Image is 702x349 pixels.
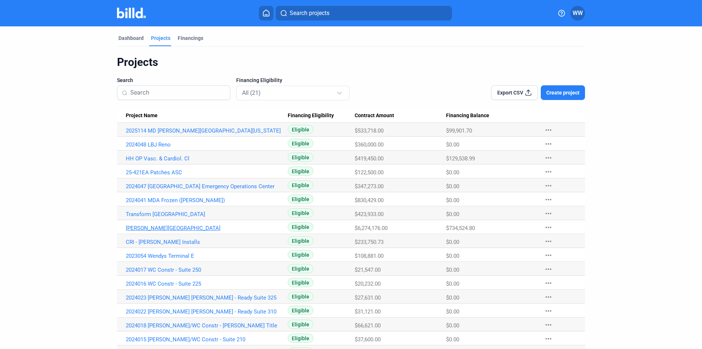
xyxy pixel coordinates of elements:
[288,153,313,162] span: Eligible
[544,320,553,329] mat-icon: more_horiz
[178,34,203,42] div: Financings
[126,127,288,134] a: 2025114 MD [PERSON_NAME][GEOGRAPHIC_DATA][US_STATE]
[126,253,288,259] a: 2023054 Wendys Terminal E
[126,211,288,218] a: Transform [GEOGRAPHIC_DATA]
[151,34,170,42] div: Projects
[544,195,553,204] mat-icon: more_horiz
[446,112,489,119] span: Financing Balance
[288,236,313,245] span: Eligible
[126,155,288,162] a: HH OP Vasc. & Cardiol. Cl
[290,9,329,18] span: Search projects
[126,294,288,301] a: 2024023 [PERSON_NAME] [PERSON_NAME] - Ready Suite 325
[446,239,459,245] span: $0.00
[288,334,313,343] span: Eligible
[117,77,133,84] span: Search
[126,141,288,148] a: 2024048 LBJ Reno
[355,211,384,218] span: $423,933.00
[288,320,313,329] span: Eligible
[355,112,446,119] div: Contract Amount
[355,127,384,134] span: $533,718.00
[126,322,288,329] a: 2024018 [PERSON_NAME]/WC Constr - [PERSON_NAME] Title
[446,225,475,231] span: $734,524.80
[236,77,282,84] span: Financing Eligibility
[126,169,288,176] a: 25-421EA Patches ASC
[446,127,472,134] span: $99,901.70
[288,139,313,148] span: Eligible
[546,89,580,96] span: Create project
[126,267,288,273] a: 2024017 WC Constr - Suite 250
[544,334,553,343] mat-icon: more_horiz
[446,112,537,119] div: Financing Balance
[242,89,261,96] mat-select-trigger: All (21)
[117,8,146,18] img: Billd Company Logo
[544,209,553,218] mat-icon: more_horiz
[544,279,553,287] mat-icon: more_horiz
[541,85,585,100] button: Create project
[355,336,381,343] span: $37,600.00
[446,211,459,218] span: $0.00
[126,308,288,315] a: 2024022 [PERSON_NAME] [PERSON_NAME] - Ready Suite 310
[544,293,553,301] mat-icon: more_horiz
[446,336,459,343] span: $0.00
[355,197,384,204] span: $830,429.00
[288,194,313,204] span: Eligible
[544,167,553,176] mat-icon: more_horiz
[573,9,583,18] span: WW
[126,239,288,245] a: CRI - [PERSON_NAME] Installs
[288,222,313,231] span: Eligible
[497,89,523,96] span: Export CSV
[288,208,313,218] span: Eligible
[288,306,313,315] span: Eligible
[355,155,384,162] span: $419,450.00
[570,6,585,21] button: WW
[288,125,313,134] span: Eligible
[355,225,388,231] span: $6,274,176.00
[126,336,288,343] a: 2024015 [PERSON_NAME]/WC Constr - Suite 210
[355,239,384,245] span: $233,750.73
[288,264,313,273] span: Eligible
[544,237,553,246] mat-icon: more_horiz
[355,322,381,329] span: $66,621.00
[544,140,553,148] mat-icon: more_horiz
[446,267,459,273] span: $0.00
[276,6,452,21] button: Search projects
[544,307,553,315] mat-icon: more_horiz
[288,250,313,259] span: Eligible
[446,155,475,162] span: $129,538.99
[355,294,381,301] span: $27,631.00
[288,112,355,119] div: Financing Eligibility
[491,85,538,100] button: Export CSV
[355,308,381,315] span: $31,121.00
[446,169,459,176] span: $0.00
[288,181,313,190] span: Eligible
[446,253,459,259] span: $0.00
[355,169,384,176] span: $122,500.00
[126,183,288,190] a: 2024047 [GEOGRAPHIC_DATA] Emergency Operations Center
[446,183,459,190] span: $0.00
[126,281,288,287] a: 2024016 WC Constr - Suite 225
[544,265,553,274] mat-icon: more_horiz
[288,278,313,287] span: Eligible
[126,112,288,119] div: Project Name
[117,55,585,69] div: Projects
[126,225,288,231] a: [PERSON_NAME][GEOGRAPHIC_DATA]
[544,153,553,162] mat-icon: more_horiz
[446,197,459,204] span: $0.00
[288,292,313,301] span: Eligible
[544,251,553,260] mat-icon: more_horiz
[126,197,288,204] a: 2024041 MDA Frozen ([PERSON_NAME])
[288,167,313,176] span: Eligible
[446,322,459,329] span: $0.00
[126,112,158,119] span: Project Name
[544,223,553,232] mat-icon: more_horiz
[355,183,384,190] span: $347,273.00
[130,85,226,100] input: Search
[446,308,459,315] span: $0.00
[446,294,459,301] span: $0.00
[446,281,459,287] span: $0.00
[355,281,381,287] span: $20,232.00
[288,112,334,119] span: Financing Eligibility
[355,253,384,259] span: $108,881.00
[118,34,144,42] div: Dashboard
[355,112,394,119] span: Contract Amount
